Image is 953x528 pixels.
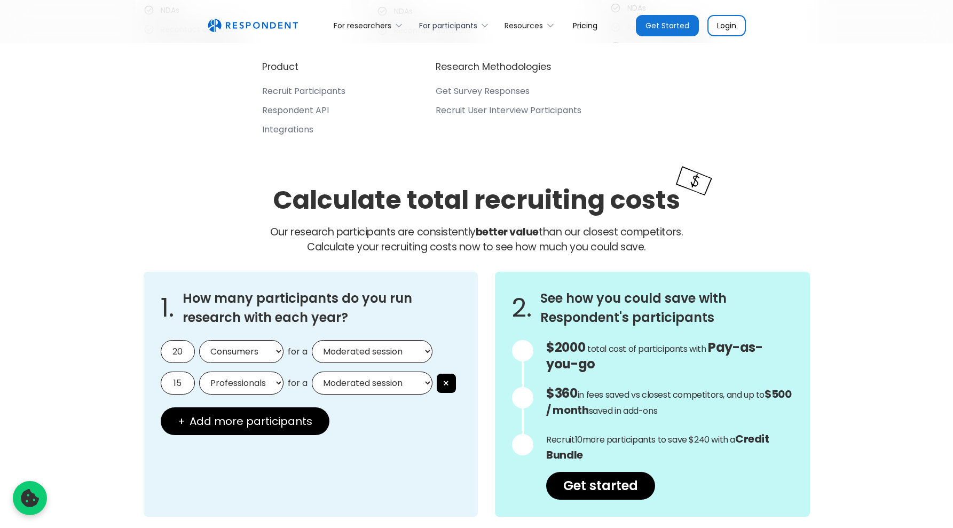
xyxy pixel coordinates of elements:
[273,182,680,218] h2: Calculate total recruiting costs
[334,20,391,31] div: For researchers
[436,105,581,120] a: Recruit User Interview Participants
[546,386,792,419] p: in fees saved vs closest competitors, and up to saved in add-ons
[512,303,532,313] span: 2.
[178,416,185,427] span: +
[208,19,298,33] img: Untitled UI logotext
[262,124,313,135] div: Integrations
[208,19,298,33] a: home
[499,13,564,38] div: Resources
[437,374,456,393] button: ×
[262,86,345,97] div: Recruit Participants
[190,416,312,427] span: Add more participants
[144,225,810,255] p: Our research participants are consistently than our closest competitors.
[546,338,762,373] span: Pay-as-you-go
[564,13,606,38] a: Pricing
[328,13,413,38] div: For researchers
[546,384,577,402] span: $360
[161,407,329,435] button: + Add more participants
[540,289,792,327] h3: See how you could save with Respondent's participants
[262,60,298,73] h4: Product
[546,431,792,463] p: Recruit more participants to save $240 with a
[436,86,581,101] a: Get Survey Responses
[436,105,581,116] div: Recruit User Interview Participants
[262,86,345,101] a: Recruit Participants
[505,20,543,31] div: Resources
[288,378,308,389] span: for a
[307,240,646,254] span: Calculate your recruiting costs now to see how much you could save.
[413,13,498,38] div: For participants
[161,303,174,313] span: 1.
[436,86,530,97] div: Get Survey Responses
[262,124,345,139] a: Integrations
[636,15,699,36] a: Get Started
[183,289,461,327] h3: How many participants do you run research with each year?
[262,105,329,116] div: Respondent API
[707,15,746,36] a: Login
[436,60,552,73] h4: Research Methodologies
[288,346,308,357] span: for a
[575,434,582,446] span: 10
[262,105,345,120] a: Respondent API
[419,20,477,31] div: For participants
[546,338,585,356] span: $2000
[546,472,655,500] a: Get started
[587,343,706,355] span: total cost of participants with
[476,225,539,239] strong: better value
